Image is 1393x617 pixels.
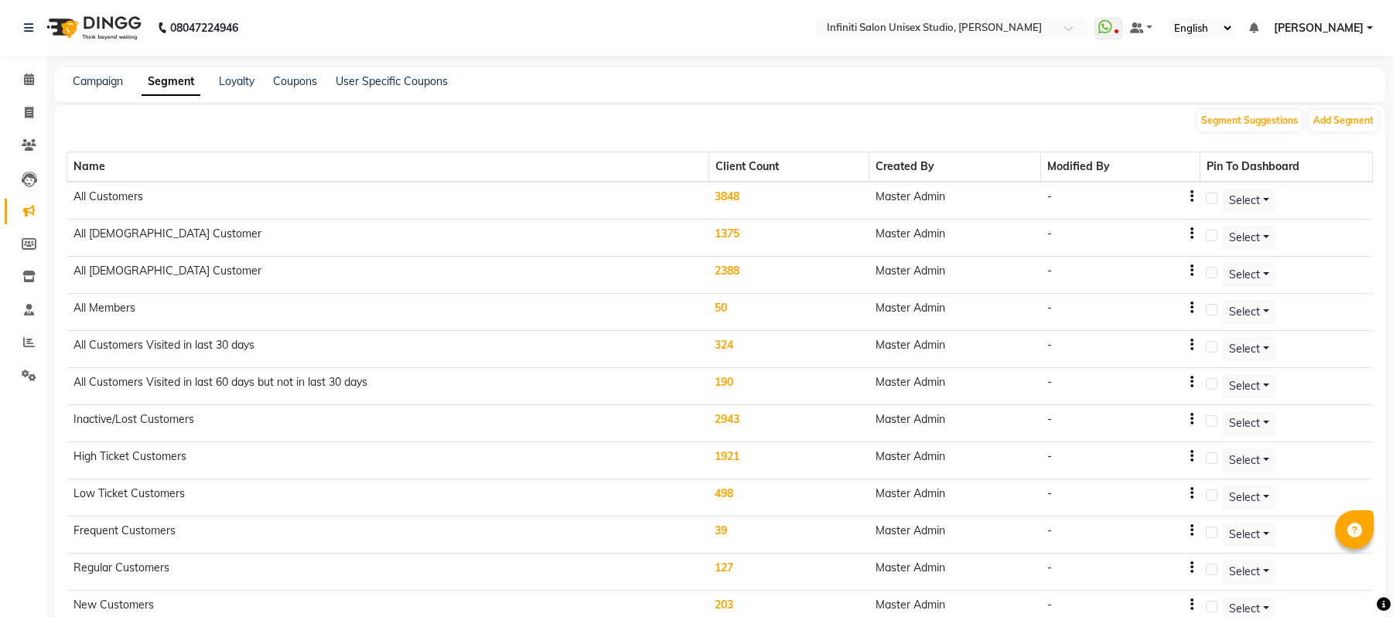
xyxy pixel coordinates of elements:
[708,516,869,554] td: 39
[1047,411,1052,428] div: -
[1047,486,1052,502] div: -
[708,257,869,294] td: 2388
[869,294,1041,331] td: Master Admin
[1047,337,1052,353] div: -
[1047,263,1052,279] div: -
[219,74,254,88] a: Loyalty
[1047,300,1052,316] div: -
[67,152,709,182] th: Name
[869,405,1041,442] td: Master Admin
[39,6,145,49] img: logo
[708,554,869,591] td: 127
[273,74,317,88] a: Coupons
[67,220,709,257] td: All [DEMOGRAPHIC_DATA] Customer
[67,479,709,516] td: Low Ticket Customers
[1047,448,1052,465] div: -
[1200,152,1372,182] th: Pin To Dashboard
[1309,110,1378,131] button: Add Segment
[67,554,709,591] td: Regular Customers
[67,294,709,331] td: All Members
[1229,490,1260,504] span: Select
[67,182,709,220] td: All Customers
[1229,564,1260,578] span: Select
[1041,152,1200,182] th: Modified By
[1229,193,1260,207] span: Select
[869,331,1041,368] td: Master Admin
[869,442,1041,479] td: Master Admin
[1222,523,1276,547] button: Select
[708,294,869,331] td: 50
[1047,189,1052,205] div: -
[1222,263,1276,287] button: Select
[336,74,448,88] a: User Specific Coupons
[1222,448,1276,472] button: Select
[1222,486,1276,510] button: Select
[67,442,709,479] td: High Ticket Customers
[708,442,869,479] td: 1921
[1222,560,1276,584] button: Select
[67,257,709,294] td: All [DEMOGRAPHIC_DATA] Customer
[1222,300,1276,324] button: Select
[869,220,1041,257] td: Master Admin
[1229,602,1260,615] span: Select
[1229,527,1260,541] span: Select
[1229,342,1260,356] span: Select
[170,6,238,49] b: 08047224946
[1229,305,1260,319] span: Select
[708,368,869,405] td: 190
[1229,230,1260,244] span: Select
[1047,523,1052,539] div: -
[708,152,869,182] th: Client Count
[67,331,709,368] td: All Customers Visited in last 30 days
[67,516,709,554] td: Frequent Customers
[869,516,1041,554] td: Master Admin
[1047,560,1052,576] div: -
[869,152,1041,182] th: Created By
[1197,110,1302,131] button: Segment Suggestions
[1222,226,1276,250] button: Select
[142,68,200,96] a: Segment
[1222,337,1276,361] button: Select
[869,554,1041,591] td: Master Admin
[1047,374,1052,390] div: -
[1229,379,1260,393] span: Select
[73,74,123,88] a: Campaign
[708,220,869,257] td: 1375
[1222,189,1276,213] button: Select
[1229,268,1260,281] span: Select
[708,405,869,442] td: 2943
[708,479,869,516] td: 498
[1222,374,1276,398] button: Select
[1047,226,1052,242] div: -
[1229,416,1260,430] span: Select
[869,257,1041,294] td: Master Admin
[67,405,709,442] td: Inactive/Lost Customers
[1222,411,1276,435] button: Select
[708,182,869,220] td: 3848
[869,182,1041,220] td: Master Admin
[869,368,1041,405] td: Master Admin
[67,368,709,405] td: All Customers Visited in last 60 days but not in last 30 days
[1229,453,1260,467] span: Select
[1274,20,1364,36] span: [PERSON_NAME]
[1047,597,1052,613] div: -
[708,331,869,368] td: 324
[869,479,1041,516] td: Master Admin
